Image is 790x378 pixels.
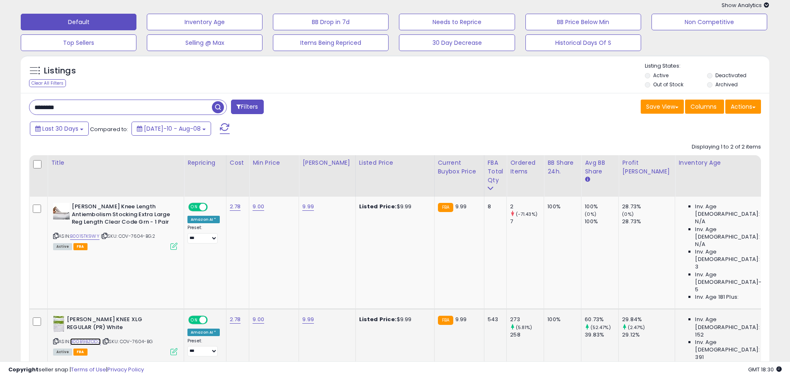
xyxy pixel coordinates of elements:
[488,203,501,210] div: 8
[695,354,703,361] span: 391
[516,324,532,331] small: (5.81%)
[585,203,618,210] div: 100%
[695,241,705,248] span: N/A
[510,159,540,176] div: Ordered Items
[399,34,515,51] button: 30 Day Decrease
[102,338,153,345] span: | SKU: COV-7604-BG
[585,176,590,183] small: Avg BB Share.
[230,202,241,211] a: 2.78
[695,248,771,263] span: Inv. Age [DEMOGRAPHIC_DATA]:
[53,316,177,354] div: ASIN:
[44,65,76,77] h5: Listings
[622,203,675,210] div: 28.73%
[231,100,263,114] button: Filters
[187,329,220,336] div: Amazon AI *
[715,81,738,88] label: Archived
[725,100,761,114] button: Actions
[189,204,199,211] span: ON
[525,14,641,30] button: BB Price Below Min
[438,203,453,212] small: FBA
[695,203,771,218] span: Inv. Age [DEMOGRAPHIC_DATA]:
[685,100,724,114] button: Columns
[690,102,717,111] span: Columns
[302,202,314,211] a: 9.99
[692,143,761,151] div: Displaying 1 to 2 of 2 items
[30,122,89,136] button: Last 30 Days
[147,34,263,51] button: Selling @ Max
[695,331,703,339] span: 152
[71,366,106,373] a: Terms of Use
[359,202,397,210] b: Listed Price:
[695,263,698,271] span: 3
[90,125,128,133] span: Compared to:
[359,159,431,167] div: Listed Price
[187,159,223,167] div: Repricing
[53,349,72,356] span: All listings currently available for purchase on Amazon
[302,315,314,324] a: 9.99
[73,349,88,356] span: FBA
[695,316,771,331] span: Inv. Age [DEMOGRAPHIC_DATA]:
[695,218,705,225] span: N/A
[399,14,515,30] button: Needs to Reprice
[651,14,767,30] button: Non Competitive
[585,218,618,225] div: 100%
[585,159,615,176] div: Avg BB Share
[488,316,501,323] div: 543
[53,243,72,250] span: All listings currently available for purchase on Amazon
[525,34,641,51] button: Historical Days Of S
[273,34,389,51] button: Items Being Repriced
[695,293,739,301] span: Inv. Age 181 Plus:
[510,316,544,323] div: 273
[42,124,78,133] span: Last 30 Days
[359,315,397,323] b: Listed Price:
[8,366,39,373] strong: Copyright
[273,14,389,30] button: BB Drop in 7d
[359,316,428,323] div: $9.99
[516,211,537,217] small: (-71.43%)
[147,14,263,30] button: Inventory Age
[622,218,675,225] div: 28.73%
[547,316,575,323] div: 100%
[455,202,467,210] span: 9.99
[187,338,220,357] div: Preset:
[547,159,578,176] div: BB Share 24h.
[678,159,774,167] div: Inventory Age
[653,81,683,88] label: Out of Stock
[622,331,675,339] div: 29.12%
[722,1,769,9] span: Show Analytics
[189,317,199,324] span: ON
[438,159,481,176] div: Current Buybox Price
[510,218,544,225] div: 7
[131,122,211,136] button: [DATE]-10 - Aug-08
[51,159,180,167] div: Title
[585,331,618,339] div: 39.83%
[645,62,769,70] p: Listing States:
[510,203,544,210] div: 2
[67,316,168,333] b: [PERSON_NAME] KNEE XLG REGULAR (PR) White
[53,203,70,219] img: 41pbvkqg9mL._SL40_.jpg
[230,159,246,167] div: Cost
[695,286,698,293] span: 5
[29,79,66,87] div: Clear All Filters
[53,203,177,249] div: ASIN:
[101,233,155,239] span: | SKU: COV-7604-BG.2
[547,203,575,210] div: 100%
[302,159,352,167] div: [PERSON_NAME]
[653,72,668,79] label: Active
[622,159,671,176] div: Profit [PERSON_NAME]
[695,339,771,354] span: Inv. Age [DEMOGRAPHIC_DATA]:
[622,211,634,217] small: (0%)
[72,203,173,228] b: [PERSON_NAME] Knee Length Antiembolism Stocking Extra Large Reg Length Clear Code Grn - 1 Pair
[8,366,144,374] div: seller snap | |
[715,72,746,79] label: Deactivated
[695,271,771,286] span: Inv. Age [DEMOGRAPHIC_DATA]-180:
[510,331,544,339] div: 258
[748,366,782,373] span: 2025-09-8 18:30 GMT
[253,159,295,167] div: Min Price
[641,100,684,114] button: Save View
[144,124,201,133] span: [DATE]-10 - Aug-08
[207,204,220,211] span: OFF
[695,226,771,241] span: Inv. Age [DEMOGRAPHIC_DATA]:
[488,159,503,185] div: FBA Total Qty
[438,316,453,325] small: FBA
